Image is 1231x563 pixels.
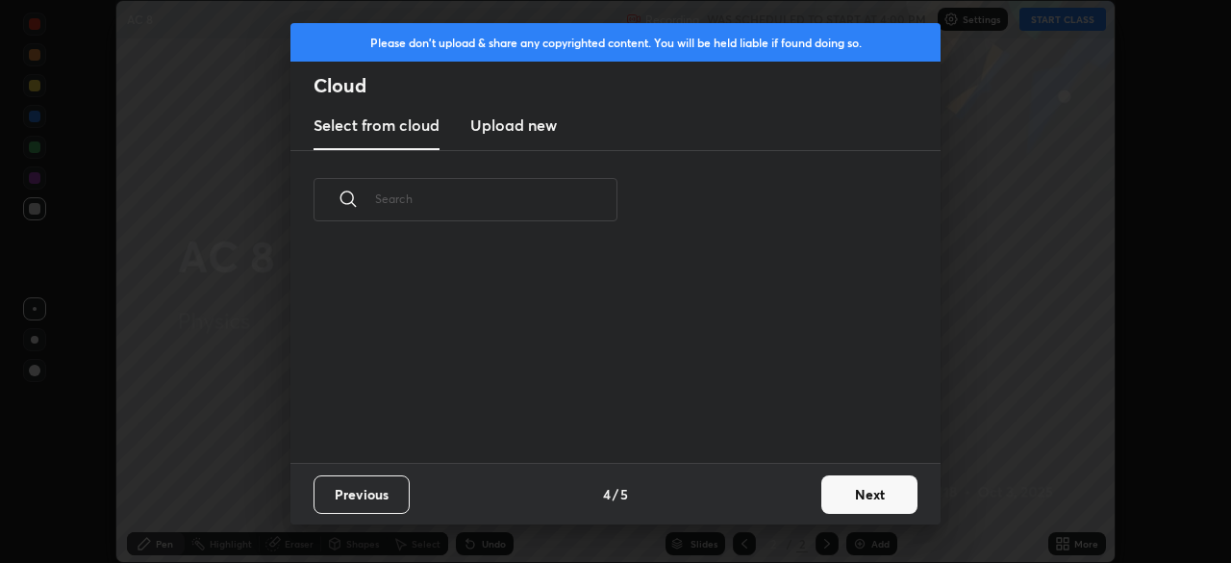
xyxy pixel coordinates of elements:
h4: 4 [603,484,611,504]
button: Previous [314,475,410,514]
div: Please don't upload & share any copyrighted content. You will be held liable if found doing so. [290,23,941,62]
h3: Select from cloud [314,114,440,137]
h3: Upload new [470,114,557,137]
input: Search [375,158,617,240]
h4: / [613,484,618,504]
h2: Cloud [314,73,941,98]
button: Next [821,475,917,514]
h4: 5 [620,484,628,504]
